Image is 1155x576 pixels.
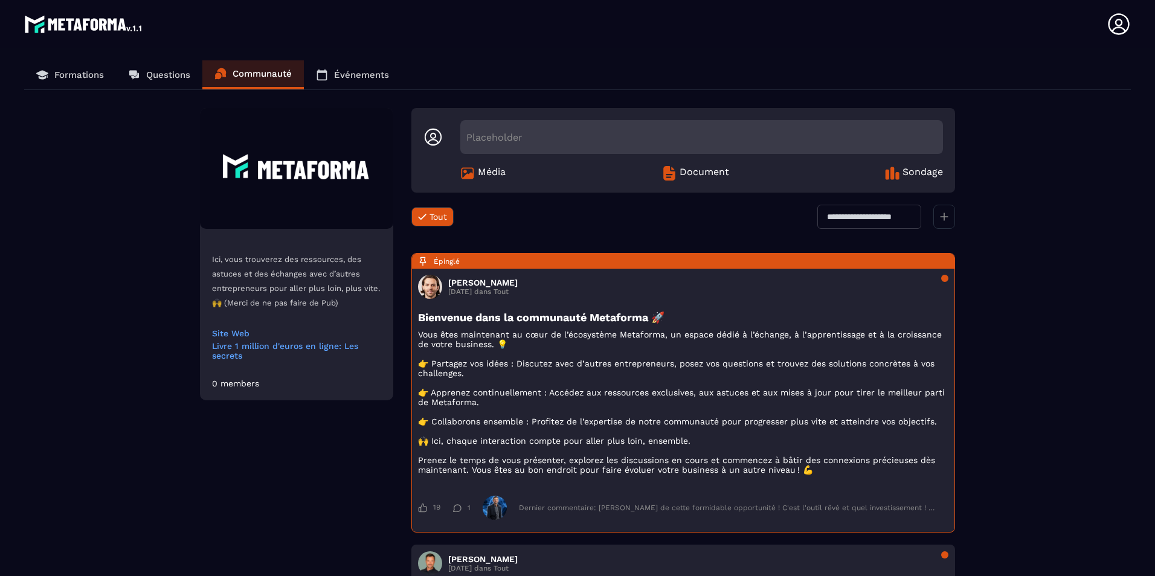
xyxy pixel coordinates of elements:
[334,69,389,80] p: Événements
[433,503,440,513] span: 19
[200,108,393,229] img: Community background
[233,68,292,79] p: Communauté
[434,257,460,266] span: Épinglé
[460,120,943,154] div: Placeholder
[448,564,518,572] p: [DATE] dans Tout
[430,212,447,222] span: Tout
[24,12,144,36] img: logo
[902,166,943,181] span: Sondage
[212,341,381,360] a: Livre 1 million d'euros en ligne: Les secrets
[202,60,304,89] a: Communauté
[680,166,729,181] span: Document
[304,60,401,89] a: Événements
[54,69,104,80] p: Formations
[519,504,936,512] div: Dernier commentaire: [PERSON_NAME] de cette formidable opportunité ! C'est l'outil rêvé et quel i...
[24,60,116,89] a: Formations
[478,166,506,181] span: Média
[212,252,381,310] p: Ici, vous trouverez des ressources, des astuces et des échanges avec d’autres entrepreneurs pour ...
[212,379,259,388] div: 0 members
[448,278,518,287] h3: [PERSON_NAME]
[418,311,948,324] h3: Bienvenue dans la communauté Metaforma 🚀
[418,330,948,475] p: Vous êtes maintenant au cœur de l’écosystème Metaforma, un espace dédié à l’échange, à l’apprenti...
[448,554,518,564] h3: [PERSON_NAME]
[116,60,202,89] a: Questions
[448,287,518,296] p: [DATE] dans Tout
[146,69,190,80] p: Questions
[468,504,471,512] span: 1
[212,328,381,338] a: Site Web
